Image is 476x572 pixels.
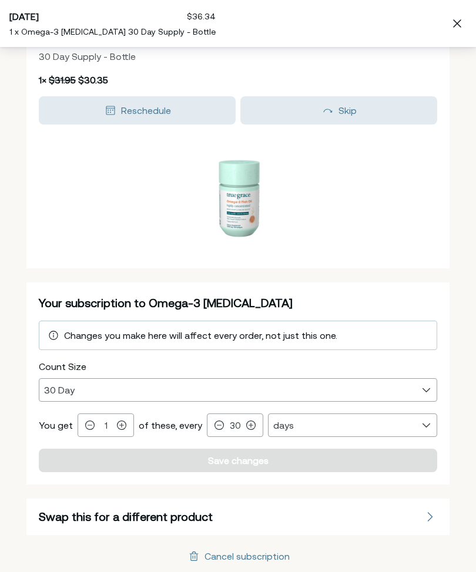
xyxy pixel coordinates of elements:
button: Reschedule [39,96,236,125]
span: [DATE] [9,11,39,22]
span: Skip [338,105,357,116]
span: 1 × [39,75,46,85]
div: Save changes [208,456,269,465]
span: of these, every [139,420,202,430]
span: 30 Day Supply - Bottle [39,51,136,62]
span: $30.35 [78,75,108,85]
span: You get [39,420,73,430]
span: Reschedule [121,105,171,116]
span: Close [448,14,467,33]
span: Changes you make here will affect every order, not just this one. [64,330,337,341]
span: Count Size [39,361,86,372]
span: $31.95 [49,75,76,85]
span: Cancel subscription [187,549,290,563]
button: Save changes [39,449,437,472]
span: $36.34 [187,12,216,21]
input: 0 [97,420,115,430]
div: Cancel subscription [205,551,290,561]
span: 1 x Omega-3 [MEDICAL_DATA] 30 Day Supply - Bottle [9,27,216,36]
img: Omega-3 Fish Oil [179,139,297,256]
span: Your subscription to Omega-3 [MEDICAL_DATA] [39,296,293,309]
input: 0 [226,420,244,430]
button: Skip [240,96,437,125]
